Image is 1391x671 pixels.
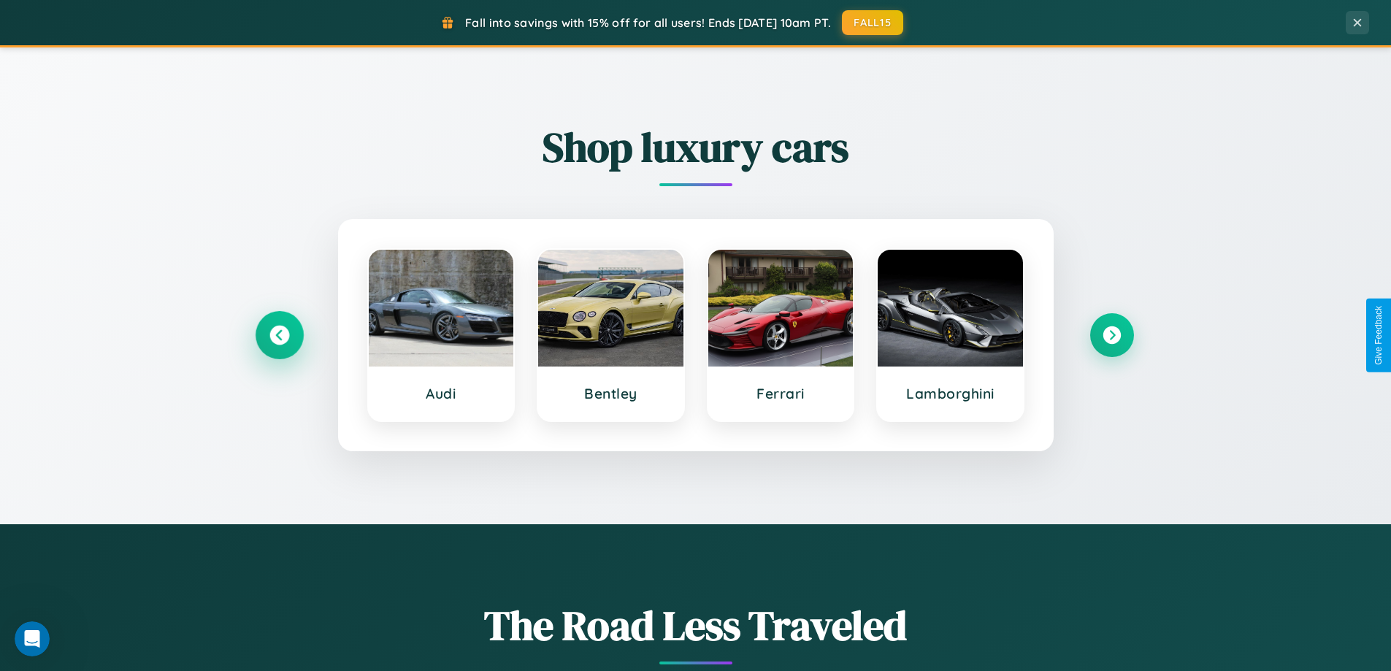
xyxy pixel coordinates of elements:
[892,385,1008,402] h3: Lamborghini
[258,119,1134,175] h2: Shop luxury cars
[723,385,839,402] h3: Ferrari
[553,385,669,402] h3: Bentley
[15,621,50,656] iframe: Intercom live chat
[383,385,499,402] h3: Audi
[465,15,831,30] span: Fall into savings with 15% off for all users! Ends [DATE] 10am PT.
[842,10,903,35] button: FALL15
[1373,306,1384,365] div: Give Feedback
[258,597,1134,653] h1: The Road Less Traveled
